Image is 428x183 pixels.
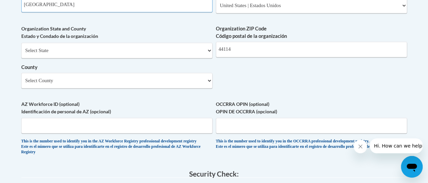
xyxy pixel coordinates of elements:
[216,25,407,40] label: Organization ZIP Code Código postal de la organización
[21,25,212,40] label: Organization State and County Estado y Condado de la organización
[216,138,407,150] div: This is the number used to identify you in the OCCRRA professional development registry. Este es ...
[401,156,423,178] iframe: Button to launch messaging window
[216,42,407,57] input: Metadata input
[216,100,407,115] label: OCCRRA OPIN (optional) OPIN DE OCCRRA (opcional)
[21,100,212,115] label: AZ Workforce ID (optional) Identificación de personal de AZ (opcional)
[21,64,212,71] label: County
[354,140,367,153] iframe: Close message
[370,138,423,153] iframe: Message from company
[189,169,239,178] span: Security Check:
[4,5,55,10] span: Hi. How can we help?
[21,138,212,155] div: This is the number used to identify you in the AZ Workforce Registry professional development reg...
